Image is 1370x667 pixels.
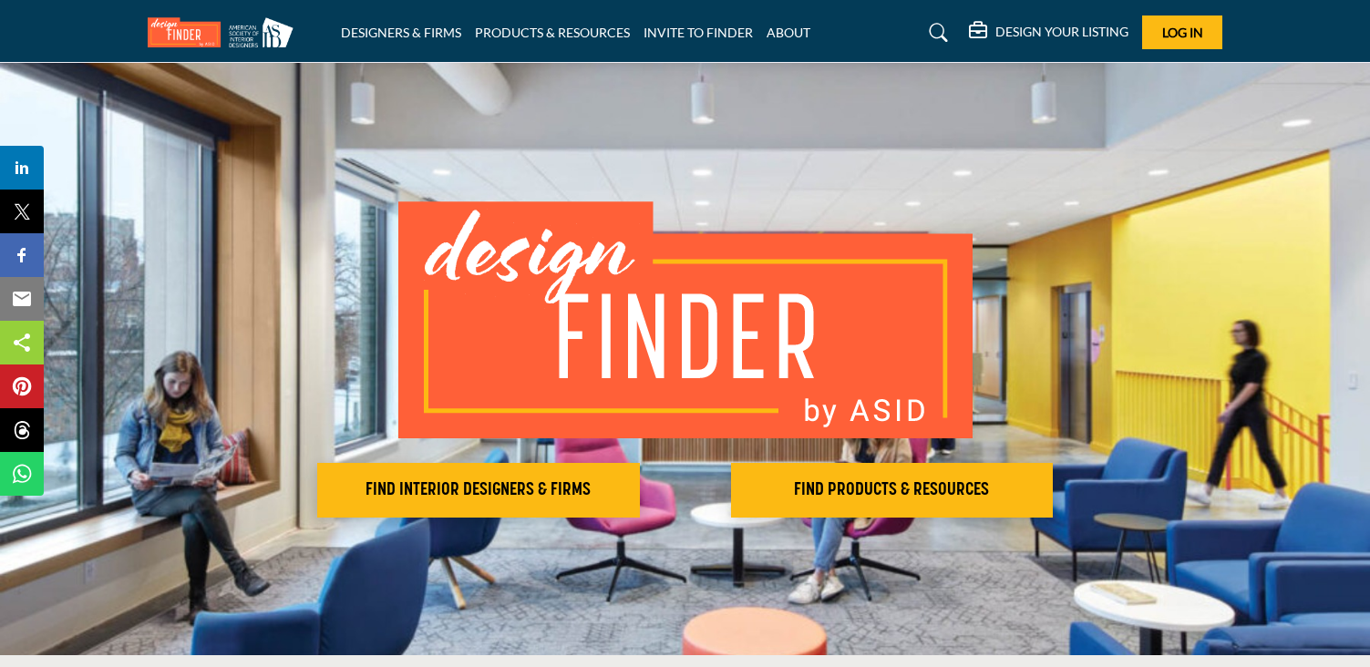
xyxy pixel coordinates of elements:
[148,17,303,47] img: Site Logo
[737,479,1048,501] h2: FIND PRODUCTS & RESOURCES
[969,22,1128,44] div: DESIGN YOUR LISTING
[398,201,973,438] img: image
[912,18,960,47] a: Search
[317,463,640,518] button: FIND INTERIOR DESIGNERS & FIRMS
[644,25,753,40] a: INVITE TO FINDER
[341,25,461,40] a: DESIGNERS & FIRMS
[323,479,634,501] h2: FIND INTERIOR DESIGNERS & FIRMS
[475,25,630,40] a: PRODUCTS & RESOURCES
[995,24,1128,40] h5: DESIGN YOUR LISTING
[767,25,810,40] a: ABOUT
[1162,25,1203,40] span: Log In
[731,463,1054,518] button: FIND PRODUCTS & RESOURCES
[1142,15,1222,49] button: Log In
